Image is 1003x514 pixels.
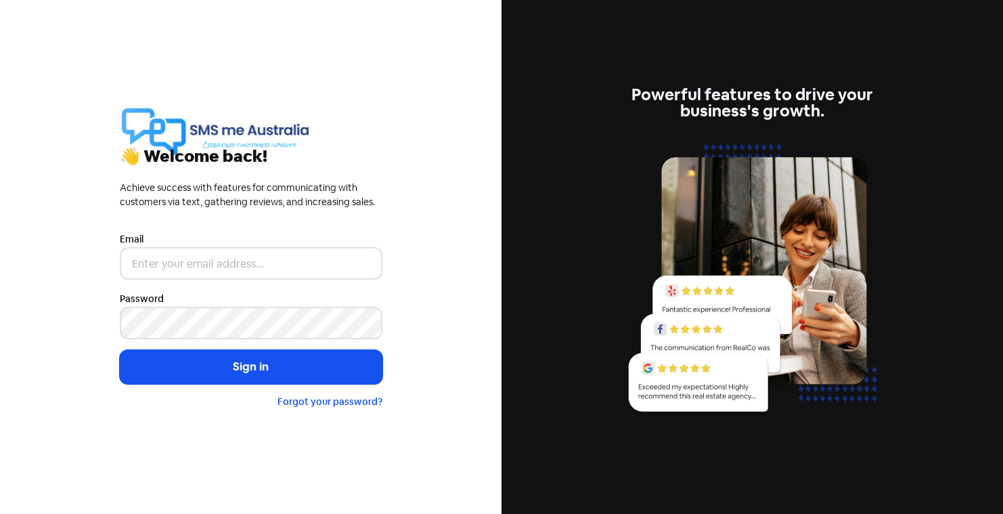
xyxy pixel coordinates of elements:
label: Password [120,292,164,306]
button: Sign in [120,350,382,384]
input: Enter your email address... [120,247,382,280]
img: reviews [621,135,884,427]
div: Powerful features to drive your business's growth. [621,87,884,119]
label: Email [120,232,143,247]
a: Forgot your password? [277,395,382,408]
div: Achieve success with features for communicating with customers via text, gathering reviews, and i... [120,181,382,209]
div: 👋 Welcome back! [120,148,382,165]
